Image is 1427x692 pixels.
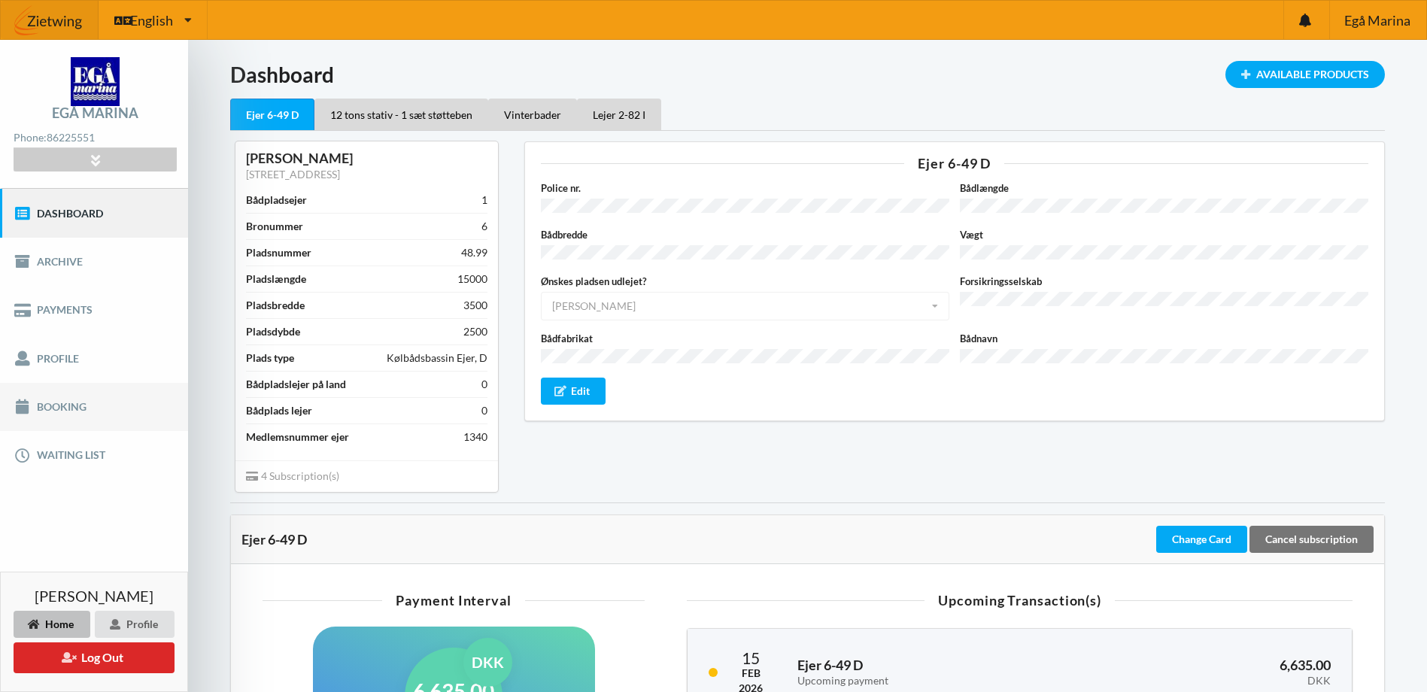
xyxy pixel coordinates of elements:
label: Bådlængde [960,181,1368,196]
div: Ejer 6-49 D [241,532,1153,547]
label: Police nr. [541,181,949,196]
div: [PERSON_NAME] [246,150,487,167]
div: Pladsdybde [246,324,300,339]
div: Ejer 6-49 D [541,156,1368,170]
div: 3500 [463,298,487,313]
div: Available Products [1225,61,1385,88]
div: 1340 [463,429,487,445]
span: 4 Subscription(s) [246,469,339,482]
label: Bådfabrikat [541,331,949,346]
span: [PERSON_NAME] [35,588,153,603]
div: Change Card [1156,526,1247,553]
div: Feb [739,666,763,681]
img: logo [71,57,120,106]
label: Forsikringsselskab [960,274,1368,289]
div: 1 [481,193,487,208]
div: 15 [739,650,763,666]
div: Bådpladsejer [246,193,307,208]
div: Bronummer [246,219,303,234]
div: Upcoming Transaction(s) [687,593,1353,607]
div: Medlemsnummer ejer [246,429,349,445]
div: Lejer 2-82 I [577,99,661,130]
div: 6 [481,219,487,234]
div: DKK [463,638,512,687]
h3: Ejer 6-49 D [797,657,1073,687]
span: English [130,14,173,27]
div: Cancel subscription [1249,526,1374,553]
div: 0 [481,403,487,418]
div: Ejer 6-49 D [230,99,314,131]
div: Payment Interval [263,593,645,607]
div: DKK [1095,675,1331,687]
h3: 6,635.00 [1095,657,1331,687]
div: Pladsbredde [246,298,305,313]
div: Kølbådsbassin Ejer, D [387,351,487,366]
div: Egå Marina [52,106,138,120]
div: Bådpladslejer på land [246,377,346,392]
div: Upcoming payment [797,675,1073,687]
div: 15000 [457,272,487,287]
div: Edit [541,378,606,405]
label: Vægt [960,227,1368,242]
div: 0 [481,377,487,392]
div: Vinterbader [488,99,577,130]
div: Phone: [14,128,176,148]
div: Plads type [246,351,294,366]
label: Bådbredde [541,227,949,242]
a: [STREET_ADDRESS] [246,168,340,181]
div: Home [14,611,90,638]
div: 12 tons stativ - 1 sæt støtteben [314,99,488,130]
label: Ønskes pladsen udlejet? [541,274,949,289]
button: Log Out [14,642,175,673]
div: 2500 [463,324,487,339]
strong: 86225551 [47,131,95,144]
span: Egå Marina [1344,14,1410,27]
div: 48.99 [461,245,487,260]
label: Bådnavn [960,331,1368,346]
div: Bådplads lejer [246,403,312,418]
h1: Dashboard [230,61,1385,88]
div: Pladslængde [246,272,306,287]
div: Pladsnummer [246,245,311,260]
div: Profile [95,611,175,638]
